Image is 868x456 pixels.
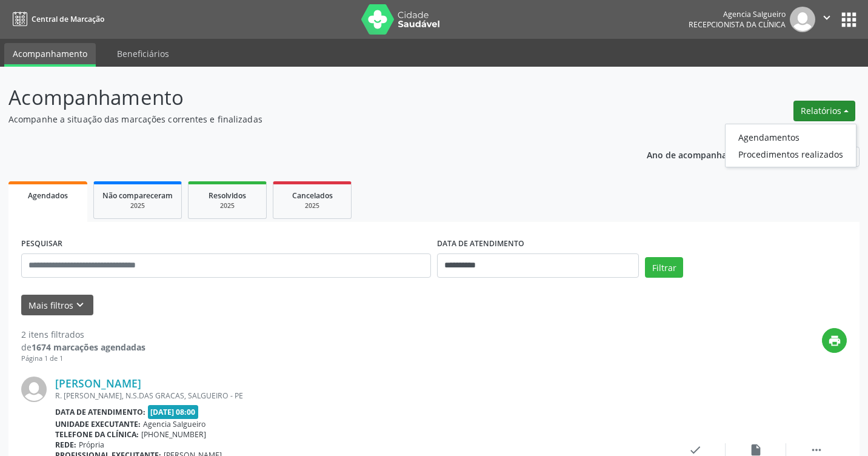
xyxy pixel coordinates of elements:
[21,235,62,253] label: PESQUISAR
[437,235,524,253] label: DATA DE ATENDIMENTO
[8,113,604,126] p: Acompanhe a situação das marcações correntes e finalizadas
[79,440,104,450] span: Própria
[815,7,838,32] button: 
[726,146,856,163] a: Procedimentos realizados
[141,429,206,440] span: [PHONE_NUMBER]
[725,124,856,167] ul: Relatórios
[8,9,104,29] a: Central de Marcação
[4,43,96,67] a: Acompanhamento
[790,7,815,32] img: img
[55,377,141,390] a: [PERSON_NAME]
[55,407,145,417] b: Data de atendimento:
[838,9,860,30] button: apps
[820,11,833,24] i: 
[197,201,258,210] div: 2025
[689,19,786,30] span: Recepcionista da clínica
[21,341,145,354] div: de
[102,190,173,201] span: Não compareceram
[8,82,604,113] p: Acompanhamento
[726,129,856,146] a: Agendamentos
[292,190,333,201] span: Cancelados
[828,334,841,347] i: print
[21,295,93,316] button: Mais filtroskeyboard_arrow_down
[28,190,68,201] span: Agendados
[32,341,145,353] strong: 1674 marcações agendadas
[55,419,141,429] b: Unidade executante:
[143,419,205,429] span: Agencia Salgueiro
[282,201,342,210] div: 2025
[689,9,786,19] div: Agencia Salgueiro
[21,377,47,402] img: img
[209,190,246,201] span: Resolvidos
[647,147,754,162] p: Ano de acompanhamento
[21,354,145,364] div: Página 1 de 1
[55,440,76,450] b: Rede:
[55,391,665,401] div: R. [PERSON_NAME], N.S.DAS GRACAS, SALGUEIRO - PE
[109,43,178,64] a: Beneficiários
[55,429,139,440] b: Telefone da clínica:
[645,257,683,278] button: Filtrar
[102,201,173,210] div: 2025
[148,405,199,419] span: [DATE] 08:00
[73,298,87,312] i: keyboard_arrow_down
[822,328,847,353] button: print
[793,101,855,121] button: Relatórios
[32,14,104,24] span: Central de Marcação
[21,328,145,341] div: 2 itens filtrados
